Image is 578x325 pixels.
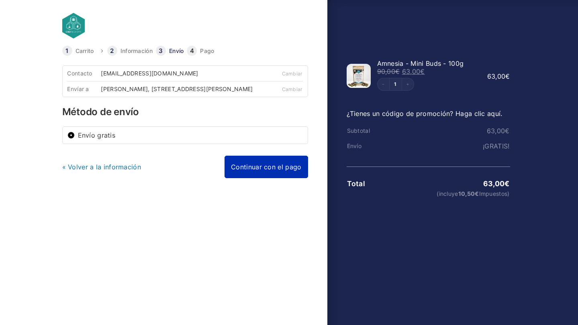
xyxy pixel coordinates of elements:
button: Increment [402,78,414,90]
a: Pago [200,48,214,54]
th: Envío [347,143,401,149]
a: Cambiar [282,86,303,92]
a: « Volver a la información [62,163,141,171]
small: (incluye Impuestos) [401,191,509,197]
bdi: 63,00 [487,127,510,135]
div: [EMAIL_ADDRESS][DOMAIN_NAME] [101,71,204,76]
td: ¡GRATIS! [401,142,510,150]
div: Contacto [67,71,101,76]
a: ¿Tienes un código de promoción? Haga clic aquí. [347,110,502,118]
bdi: 63,00 [487,72,510,80]
span: Amnesia - Mini Buds - 100g [377,59,464,67]
span: € [505,72,510,80]
bdi: 63,00 [402,67,425,75]
a: Envío [169,48,184,54]
bdi: 63,00 [483,179,510,188]
div: [PERSON_NAME], [STREET_ADDRESS][PERSON_NAME] [101,86,258,92]
span: € [504,179,509,188]
h3: Método de envío [62,107,308,117]
bdi: 90,00 [377,67,400,75]
a: Edit [390,82,402,87]
span: € [505,127,509,135]
th: Subtotal [347,128,401,134]
span: € [420,67,425,75]
a: Carrito [76,48,94,54]
label: Envío gratis [78,132,303,138]
span: 10,50 [458,190,479,197]
span: € [395,67,400,75]
a: Cambiar [282,71,303,77]
div: Envíar a [67,86,101,92]
th: Total [347,180,401,188]
a: Continuar con el pago [225,156,308,178]
span: € [475,190,479,197]
button: Decrement [378,78,390,90]
a: Información [121,48,153,54]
